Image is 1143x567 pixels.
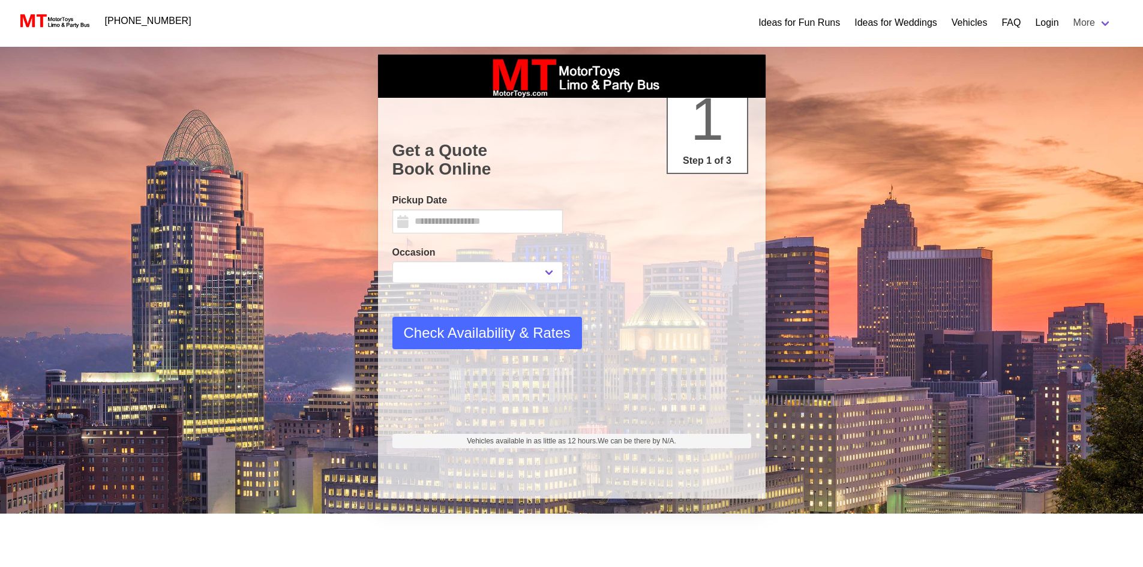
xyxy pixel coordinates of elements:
img: MotorToys Logo [17,13,91,29]
a: FAQ [1001,16,1021,30]
img: box_logo_brand.jpeg [482,55,662,98]
span: We can be there by N/A. [598,437,676,445]
a: Ideas for Fun Runs [758,16,840,30]
span: Vehicles available in as little as 12 hours. [467,436,676,446]
span: Check Availability & Rates [404,322,571,344]
a: Login [1035,16,1058,30]
h1: Get a Quote Book Online [392,141,751,179]
label: Pickup Date [392,193,563,208]
a: Vehicles [952,16,988,30]
a: More [1066,11,1119,35]
span: 1 [691,85,724,152]
label: Occasion [392,245,563,260]
button: Check Availability & Rates [392,317,582,349]
p: Step 1 of 3 [673,154,742,168]
a: Ideas for Weddings [854,16,937,30]
a: [PHONE_NUMBER] [98,9,199,33]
